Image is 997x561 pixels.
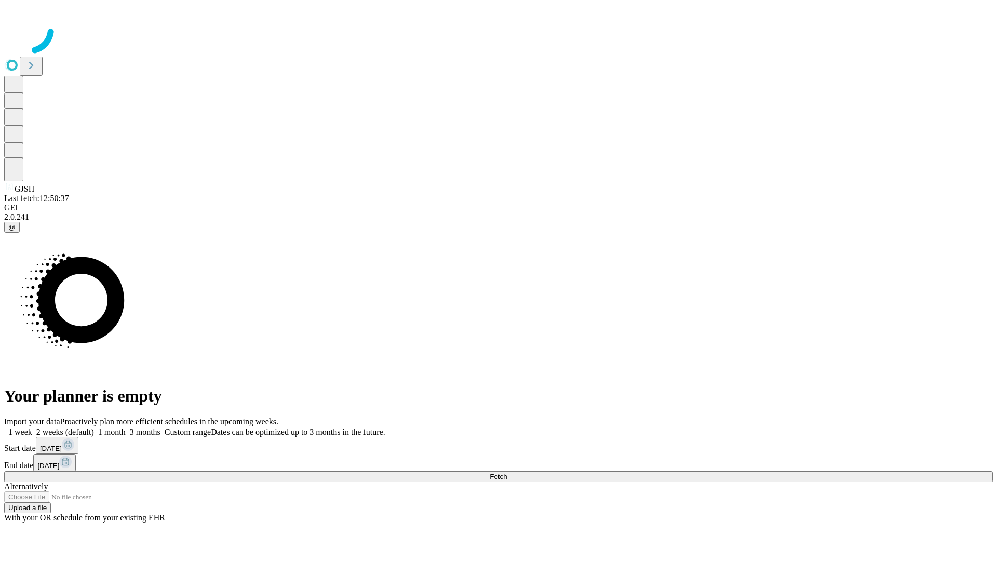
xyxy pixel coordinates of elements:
[36,428,94,436] span: 2 weeks (default)
[4,471,993,482] button: Fetch
[15,184,34,193] span: GJSH
[4,454,993,471] div: End date
[165,428,211,436] span: Custom range
[4,437,993,454] div: Start date
[4,203,993,212] div: GEI
[4,212,993,222] div: 2.0.241
[8,428,32,436] span: 1 week
[37,462,59,470] span: [DATE]
[36,437,78,454] button: [DATE]
[8,223,16,231] span: @
[4,386,993,406] h1: Your planner is empty
[130,428,160,436] span: 3 months
[211,428,385,436] span: Dates can be optimized up to 3 months in the future.
[4,222,20,233] button: @
[4,417,60,426] span: Import your data
[40,445,62,452] span: [DATE]
[60,417,278,426] span: Proactively plan more efficient schedules in the upcoming weeks.
[4,194,69,203] span: Last fetch: 12:50:37
[490,473,507,480] span: Fetch
[4,482,48,491] span: Alternatively
[98,428,126,436] span: 1 month
[33,454,76,471] button: [DATE]
[4,502,51,513] button: Upload a file
[4,513,165,522] span: With your OR schedule from your existing EHR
